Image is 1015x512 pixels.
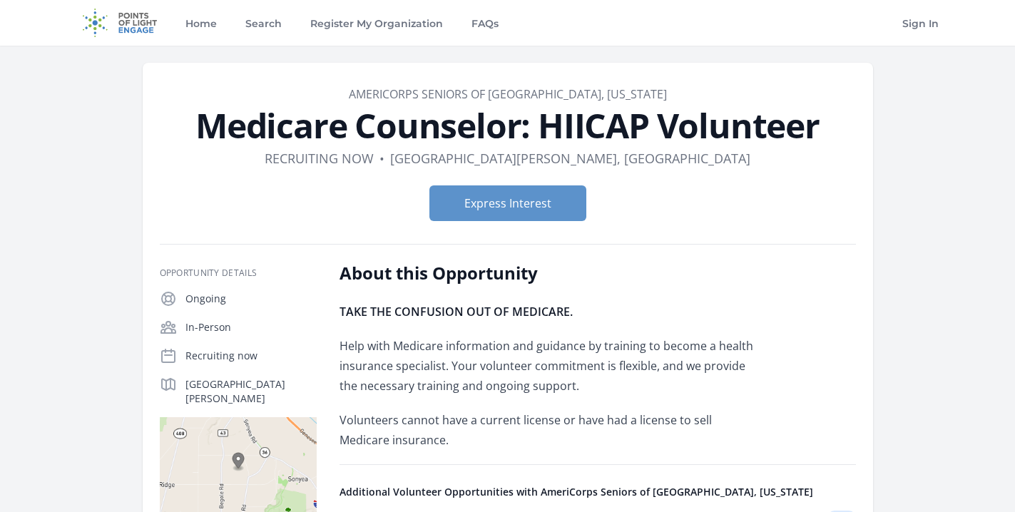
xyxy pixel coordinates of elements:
[185,349,317,363] p: Recruiting now
[265,148,374,168] dd: Recruiting now
[340,304,573,319] strong: TAKE THE CONFUSION OUT OF MEDICARE.
[390,148,750,168] dd: [GEOGRAPHIC_DATA][PERSON_NAME], [GEOGRAPHIC_DATA]
[340,262,757,285] h2: About this Opportunity
[379,148,384,168] div: •
[340,410,757,450] p: Volunteers cannot have a current license or have had a license to sell Medicare insurance.
[340,336,757,396] p: Help with Medicare information and guidance by training to become a health insurance specialist. ...
[160,108,856,143] h1: Medicare Counselor: HIICAP Volunteer
[185,320,317,334] p: In-Person
[429,185,586,221] button: Express Interest
[349,86,667,102] a: AmeriCorps Seniors of [GEOGRAPHIC_DATA], [US_STATE]
[185,292,317,306] p: Ongoing
[340,485,856,499] h4: Additional Volunteer Opportunities with AmeriCorps Seniors of [GEOGRAPHIC_DATA], [US_STATE]
[185,377,317,406] p: [GEOGRAPHIC_DATA][PERSON_NAME]
[160,267,317,279] h3: Opportunity Details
